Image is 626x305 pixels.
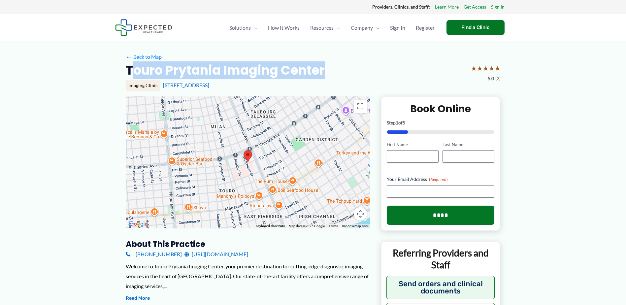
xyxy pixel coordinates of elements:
[126,239,370,249] h3: About this practice
[386,247,495,271] p: Referring Providers and Staff
[126,261,370,291] div: Welcome to Touro Prytania Imaging Center, your premier destination for cutting-edge diagnostic im...
[354,100,367,113] button: Toggle fullscreen view
[351,16,373,39] span: Company
[435,3,459,11] a: Learn More
[403,120,405,125] span: 5
[416,16,435,39] span: Register
[464,3,486,11] a: Get Access
[127,220,149,228] a: Open this area in Google Maps (opens a new window)
[268,16,300,39] span: How It Works
[126,294,150,302] button: Read More
[224,16,263,39] a: SolutionsMenu Toggle
[126,52,162,62] a: ←Back to Map
[251,16,257,39] span: Menu Toggle
[346,16,385,39] a: CompanyMenu Toggle
[385,16,411,39] a: Sign In
[184,249,248,259] a: [URL][DOMAIN_NAME]
[334,16,340,39] span: Menu Toggle
[126,249,182,259] a: [PHONE_NUMBER]
[126,80,160,91] div: Imaging Clinic
[446,20,505,35] a: Find a Clinic
[491,3,505,11] a: Sign In
[256,224,285,228] button: Keyboard shortcuts
[329,224,338,228] a: Terms (opens in new tab)
[126,53,132,60] span: ←
[310,16,334,39] span: Resources
[224,16,440,39] nav: Primary Site Navigation
[115,19,172,36] img: Expected Healthcare Logo - side, dark font, small
[163,82,209,88] a: [STREET_ADDRESS]
[471,62,477,74] span: ★
[477,62,483,74] span: ★
[495,74,501,83] span: (2)
[127,220,149,228] img: Google
[372,4,430,10] strong: Providers, Clinics, and Staff:
[429,177,448,182] span: (Required)
[387,120,495,125] p: Step of
[411,16,440,39] a: Register
[342,224,368,228] a: Report a map error
[263,16,305,39] a: How It Works
[495,62,501,74] span: ★
[354,207,367,220] button: Map camera controls
[390,16,405,39] span: Sign In
[387,176,495,183] label: Your Email Address
[489,62,495,74] span: ★
[289,224,325,228] span: Map data ©2025 Google
[387,102,495,115] h2: Book Online
[126,62,325,78] h2: Touro Prytania Imaging Center
[305,16,346,39] a: ResourcesMenu Toggle
[387,142,439,148] label: First Name
[488,74,494,83] span: 5.0
[373,16,379,39] span: Menu Toggle
[229,16,251,39] span: Solutions
[443,142,494,148] label: Last Name
[396,120,398,125] span: 1
[386,276,495,299] button: Send orders and clinical documents
[483,62,489,74] span: ★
